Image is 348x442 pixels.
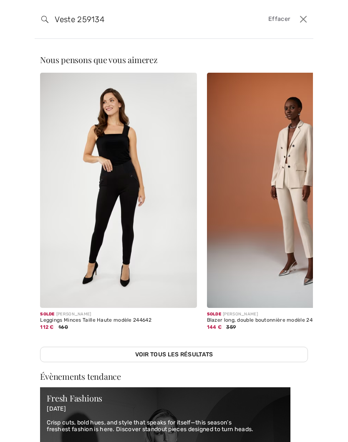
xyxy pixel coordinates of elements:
img: Leggings Minces Taille Haute modèle 244642. Black [40,73,197,308]
span: Effacer [268,15,290,24]
span: 112 € [40,324,54,330]
div: [PERSON_NAME] [40,311,197,318]
span: Solde [207,312,222,317]
div: Évènements tendance [40,372,308,381]
button: Ferme [297,13,310,26]
span: 359 [226,324,236,330]
p: [DATE] [47,406,284,413]
span: Solde [40,312,55,317]
span: Nous pensons que vous aimerez [40,54,158,65]
div: Leggings Minces Taille Haute modèle 244642 [40,318,197,323]
div: Fresh Fashions [47,394,284,402]
input: TAPER POUR RECHERCHER [48,7,240,32]
span: 144 € [207,324,222,330]
span: 160 [58,324,68,330]
img: recherche [41,16,48,23]
p: Crisp cuts, bold hues, and style that speaks for itself—this season’s freshest fashion is here. D... [47,419,284,434]
a: Voir tous les résultats [40,347,308,362]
